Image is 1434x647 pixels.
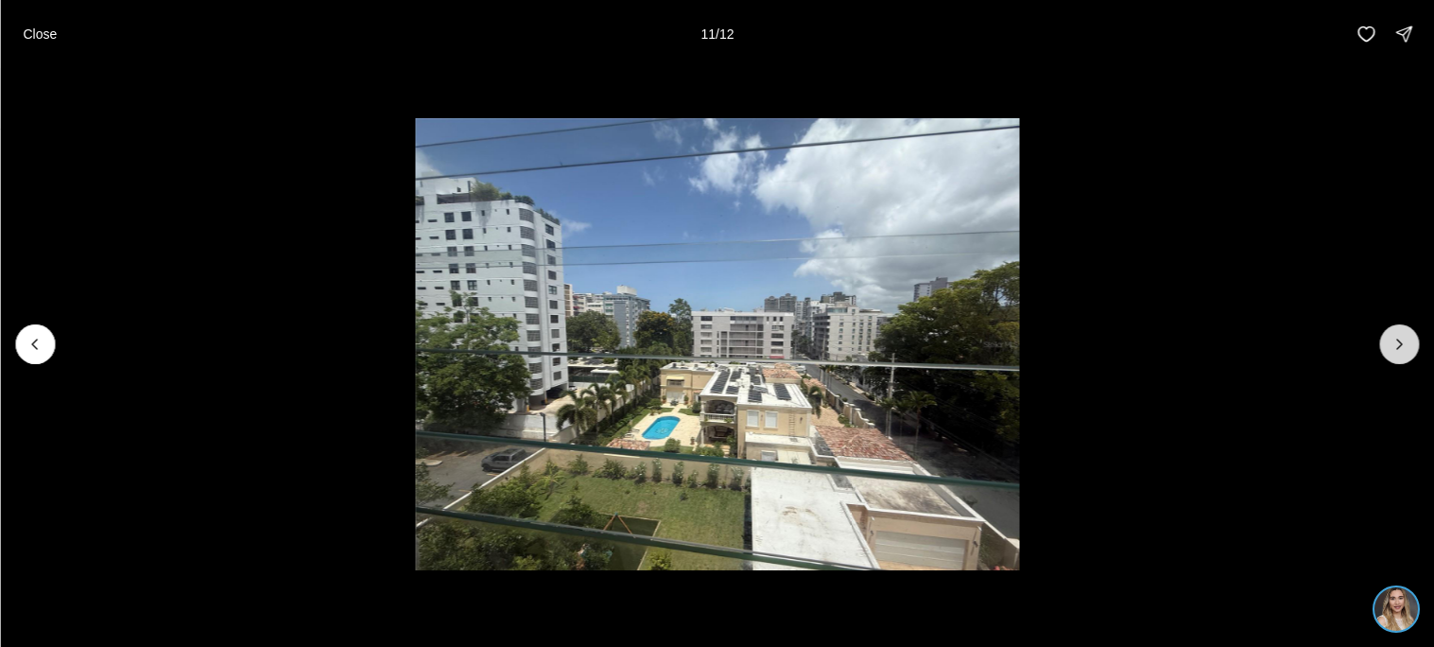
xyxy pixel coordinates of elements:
p: 11 / 12 [700,26,734,42]
button: Close [11,15,68,53]
button: Previous slide [15,324,55,364]
p: Close [23,26,57,42]
img: ac2afc0f-b966-43d0-ba7c-ef51505f4d54.jpg [11,11,55,55]
button: Next slide [1379,324,1419,364]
